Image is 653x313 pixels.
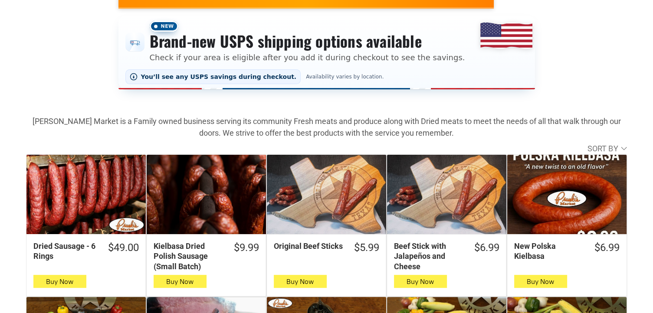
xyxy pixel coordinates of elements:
[141,73,297,80] span: You’ll see any USPS savings during checkout.
[150,52,465,63] p: Check if your area is eligible after you add it during checkout to see the savings.
[394,275,447,288] button: Buy Now
[304,74,385,80] span: Availability varies by location.
[527,277,554,286] span: Buy Now
[274,241,344,251] div: Original Beef Sticks
[514,275,567,288] button: Buy Now
[507,155,627,234] a: New Polska Kielbasa
[394,241,464,271] div: Beef Stick with Jalapeños and Cheese
[150,32,465,51] h3: Brand-new USPS shipping options available
[286,277,314,286] span: Buy Now
[33,117,621,137] strong: [PERSON_NAME] Market is a Family owned business serving its community Fresh meats and produce alo...
[166,277,194,286] span: Buy Now
[267,155,386,234] a: Original Beef Sticks
[108,241,139,254] div: $49.00
[507,241,627,261] a: $6.99New Polska Kielbasa
[274,275,327,288] button: Buy Now
[46,277,73,286] span: Buy Now
[387,241,506,271] a: $6.99Beef Stick with Jalapeños and Cheese
[267,241,386,254] a: $5.99Original Beef Sticks
[594,241,620,254] div: $6.99
[234,241,259,254] div: $9.99
[147,155,266,234] a: Kielbasa Dried Polish Sausage (Small Batch)
[26,155,146,234] a: Dried Sausage - 6 Rings
[354,241,379,254] div: $5.99
[154,241,223,271] div: Kielbasa Dried Polish Sausage (Small Batch)
[474,241,499,254] div: $6.99
[154,275,207,288] button: Buy Now
[407,277,434,286] span: Buy Now
[387,155,506,234] a: Beef Stick with Jalapeños and Cheese
[150,21,178,32] span: New
[26,241,146,261] a: $49.00Dried Sausage - 6 Rings
[118,16,535,89] div: Shipping options announcement
[33,275,86,288] button: Buy Now
[514,241,584,261] div: New Polska Kielbasa
[147,241,266,271] a: $9.99Kielbasa Dried Polish Sausage (Small Batch)
[33,241,98,261] div: Dried Sausage - 6 Rings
